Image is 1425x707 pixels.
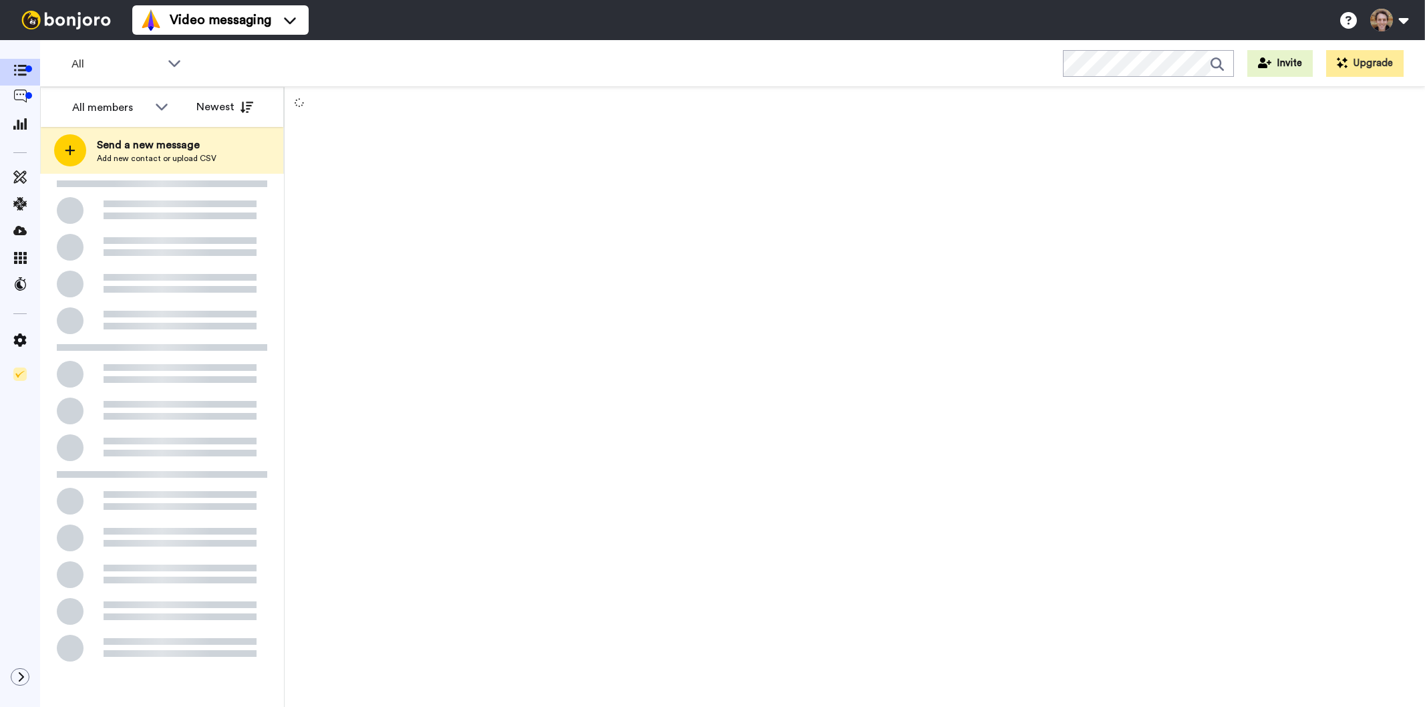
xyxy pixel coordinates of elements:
[170,11,271,29] span: Video messaging
[186,94,263,120] button: Newest
[140,9,162,31] img: vm-color.svg
[97,153,216,164] span: Add new contact or upload CSV
[72,100,148,116] div: All members
[1247,50,1313,77] button: Invite
[71,56,161,72] span: All
[97,137,216,153] span: Send a new message
[16,11,116,29] img: bj-logo-header-white.svg
[13,368,27,381] img: Checklist.svg
[1326,50,1404,77] button: Upgrade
